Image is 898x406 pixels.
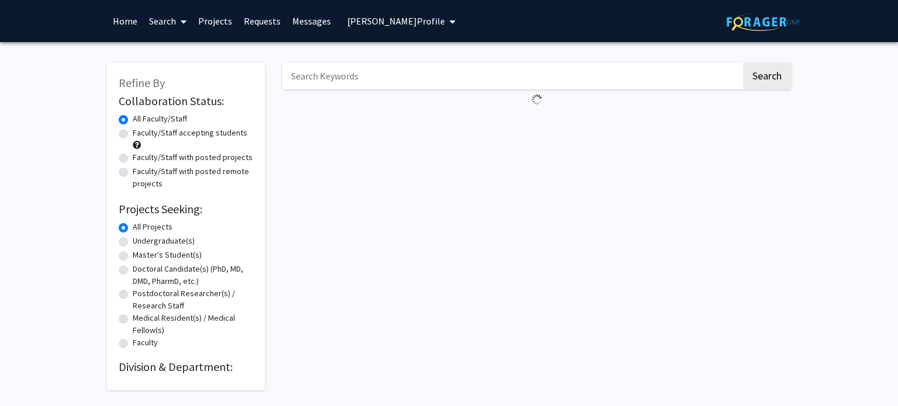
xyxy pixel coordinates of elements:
[133,336,158,349] label: Faculty
[282,63,741,89] input: Search Keywords
[133,312,253,336] label: Medical Resident(s) / Medical Fellow(s)
[119,202,253,216] h2: Projects Seeking:
[119,75,165,90] span: Refine By
[286,1,337,41] a: Messages
[133,249,202,261] label: Master's Student(s)
[133,151,253,164] label: Faculty/Staff with posted projects
[527,89,547,110] img: Loading
[133,287,253,312] label: Postdoctoral Researcher(s) / Research Staff
[143,1,192,41] a: Search
[133,127,247,139] label: Faculty/Staff accepting students
[347,15,445,27] span: [PERSON_NAME] Profile
[119,94,253,108] h2: Collaboration Status:
[238,1,286,41] a: Requests
[133,165,253,190] label: Faculty/Staff with posted remote projects
[119,360,253,374] h2: Division & Department:
[743,63,791,89] button: Search
[133,263,253,287] label: Doctoral Candidate(s) (PhD, MD, DMD, PharmD, etc.)
[192,1,238,41] a: Projects
[282,110,791,137] nav: Page navigation
[133,235,195,247] label: Undergraduate(s)
[727,13,800,31] img: ForagerOne Logo
[133,221,172,233] label: All Projects
[133,113,187,125] label: All Faculty/Staff
[107,1,143,41] a: Home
